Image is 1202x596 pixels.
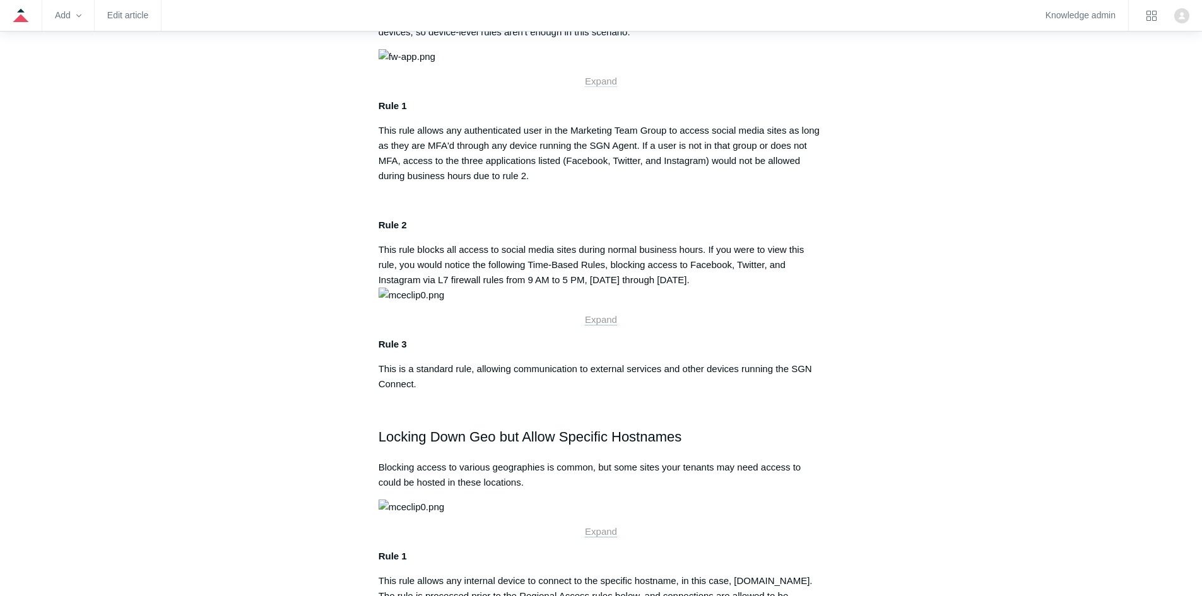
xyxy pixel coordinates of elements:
strong: Rule 2 [379,219,407,230]
strong: Rule 1 [379,551,407,561]
p: This rule allows any authenticated user in the Marketing Team Group to access social media sites ... [379,123,824,184]
a: Expand [585,526,617,537]
zd-hc-trigger: Click your profile icon to open the profile menu [1174,8,1189,23]
span: Expand [585,76,617,86]
a: Expand [585,76,617,87]
p: This rule blocks all access to social media sites during normal business hours. If you were to vi... [379,242,824,303]
img: user avatar [1174,8,1189,23]
strong: Rule 3 [379,339,407,349]
h2: Locking Down Geo but Allow Specific Hostnames [379,426,824,448]
a: Expand [585,314,617,325]
a: Edit article [107,12,148,19]
img: mceclip0.png [379,500,444,515]
img: mceclip0.png [379,288,444,303]
p: This is a standard rule, allowing communication to external services and other devices running th... [379,361,824,392]
a: Knowledge admin [1046,12,1116,19]
zd-hc-trigger: Add [55,12,81,19]
p: Blocking access to various geographies is common, but some sites your tenants may need access to ... [379,460,824,490]
strong: Rule 1 [379,100,407,111]
img: fw-app.png [379,49,435,64]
